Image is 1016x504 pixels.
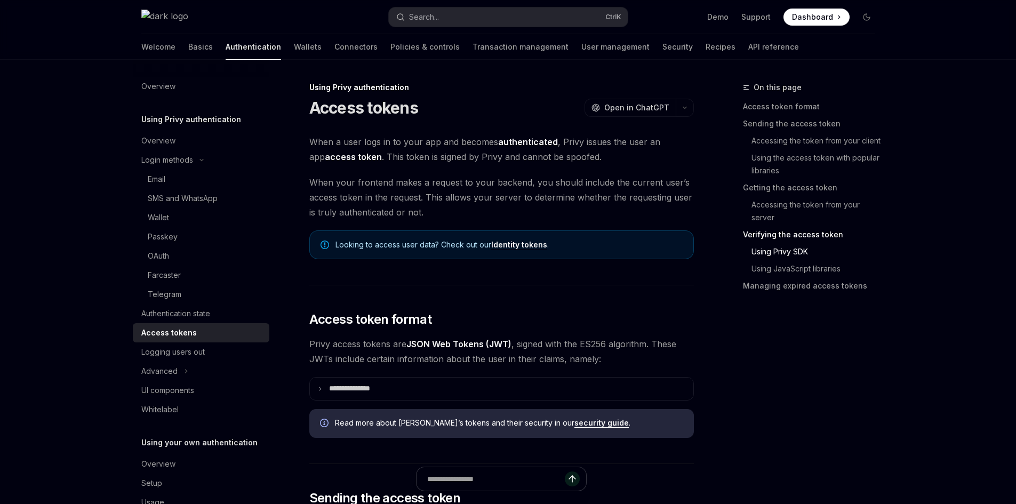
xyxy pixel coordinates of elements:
div: Whitelabel [141,403,179,416]
svg: Info [320,419,331,429]
div: OAuth [148,250,169,262]
a: Using the access token with popular libraries [751,149,884,179]
a: Identity tokens [491,240,547,250]
div: Farcaster [148,269,181,282]
div: Wallet [148,211,169,224]
span: On this page [754,81,802,94]
div: SMS and WhatsApp [148,192,218,205]
a: Wallets [294,34,322,60]
h1: Access tokens [309,98,418,117]
a: Demo [707,12,729,22]
strong: access token [325,151,382,162]
div: Overview [141,134,175,147]
button: Send message [565,471,580,486]
a: Policies & controls [390,34,460,60]
a: Connectors [334,34,378,60]
span: Read more about [PERSON_NAME]’s tokens and their security in our . [335,418,683,428]
a: Authentication state [133,304,269,323]
a: Transaction management [473,34,569,60]
div: Passkey [148,230,178,243]
a: Verifying the access token [743,226,884,243]
a: Basics [188,34,213,60]
a: Dashboard [783,9,850,26]
span: Looking to access user data? Check out our . [335,239,683,250]
span: Open in ChatGPT [604,102,669,113]
a: UI components [133,381,269,400]
a: Getting the access token [743,179,884,196]
a: security guide [574,418,629,428]
span: When your frontend makes a request to your backend, you should include the current user’s access ... [309,175,694,220]
a: API reference [748,34,799,60]
a: Passkey [133,227,269,246]
a: Access tokens [133,323,269,342]
span: Privy access tokens are , signed with the ES256 algorithm. These JWTs include certain information... [309,337,694,366]
button: Toggle dark mode [858,9,875,26]
a: Recipes [706,34,735,60]
a: SMS and WhatsApp [133,189,269,208]
strong: authenticated [498,137,558,147]
span: Dashboard [792,12,833,22]
div: Authentication state [141,307,210,320]
div: Search... [409,11,439,23]
a: Security [662,34,693,60]
a: Wallet [133,208,269,227]
div: Setup [141,477,162,490]
a: Access token format [743,98,884,115]
a: Using Privy SDK [751,243,884,260]
a: OAuth [133,246,269,266]
a: Whitelabel [133,400,269,419]
a: JSON Web Tokens (JWT) [406,339,511,350]
h5: Using Privy authentication [141,113,241,126]
a: Farcaster [133,266,269,285]
div: Logging users out [141,346,205,358]
a: Accessing the token from your server [751,196,884,226]
a: Support [741,12,771,22]
span: When a user logs in to your app and becomes , Privy issues the user an app . This token is signed... [309,134,694,164]
a: Logging users out [133,342,269,362]
span: Ctrl K [605,13,621,21]
img: dark logo [141,10,188,25]
div: Login methods [141,154,193,166]
a: Accessing the token from your client [751,132,884,149]
div: Advanced [141,365,178,378]
div: Access tokens [141,326,197,339]
a: Authentication [226,34,281,60]
a: Overview [133,77,269,96]
a: Welcome [141,34,175,60]
a: Sending the access token [743,115,884,132]
div: UI components [141,384,194,397]
a: User management [581,34,650,60]
div: Telegram [148,288,181,301]
a: Using JavaScript libraries [751,260,884,277]
a: Overview [133,454,269,474]
a: Email [133,170,269,189]
a: Overview [133,131,269,150]
button: Search...CtrlK [389,7,628,27]
h5: Using your own authentication [141,436,258,449]
a: Telegram [133,285,269,304]
div: Email [148,173,165,186]
button: Open in ChatGPT [585,99,676,117]
a: Setup [133,474,269,493]
div: Overview [141,458,175,470]
svg: Note [321,241,329,249]
div: Overview [141,80,175,93]
span: Access token format [309,311,432,328]
a: Managing expired access tokens [743,277,884,294]
div: Using Privy authentication [309,82,694,93]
